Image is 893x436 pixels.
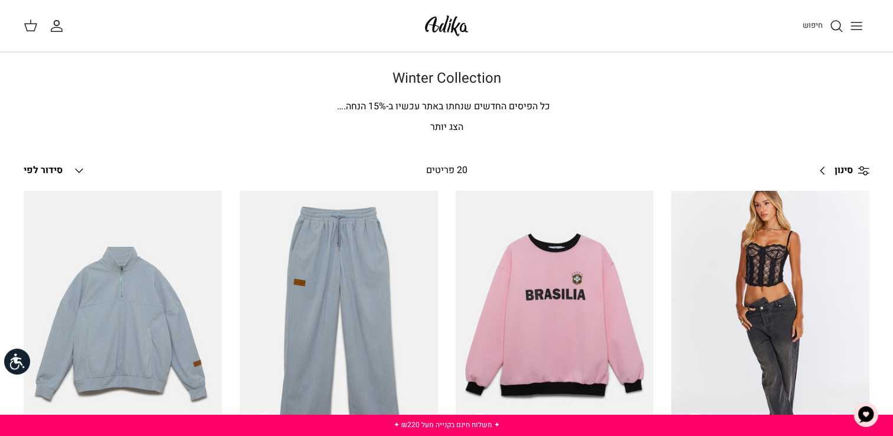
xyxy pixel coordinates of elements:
[843,13,869,39] button: Toggle menu
[394,419,500,430] a: ✦ משלוח חינם בקנייה מעל ₪220 ✦
[24,163,63,177] span: סידור לפי
[421,12,472,40] img: Adika IL
[386,99,550,113] span: כל הפיסים החדשים שנחתו באתר עכשיו ב-
[811,157,869,185] a: סינון
[337,99,386,113] span: % הנחה.
[803,19,843,33] a: חיפוש
[835,163,853,178] span: סינון
[50,19,68,33] a: החשבון שלי
[24,158,86,184] button: סידור לפי
[803,19,823,31] span: חיפוש
[368,99,379,113] span: 15
[34,120,860,135] p: הצג יותר
[848,397,884,432] button: צ'אט
[345,163,548,178] div: 20 פריטים
[34,70,860,87] h1: Winter Collection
